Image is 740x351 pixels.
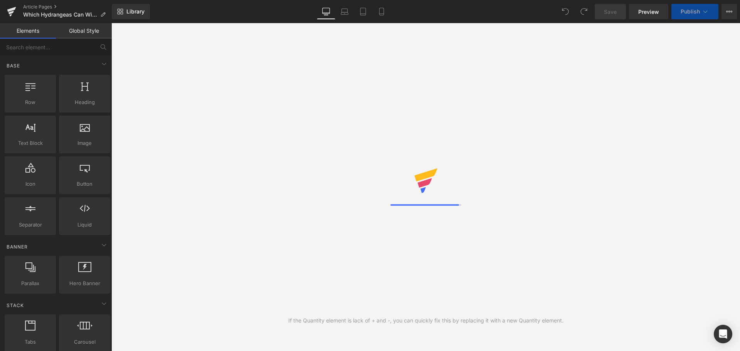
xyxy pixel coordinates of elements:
a: Laptop [335,4,354,19]
div: Open Intercom Messenger [714,325,732,343]
a: New Library [112,4,150,19]
span: Icon [7,180,54,188]
span: Preview [638,8,659,16]
div: If the Quantity element is lack of + and -, you can quickly fix this by replacing it with a new Q... [288,316,563,325]
span: Stack [6,302,25,309]
button: More [721,4,737,19]
span: Liquid [61,221,108,229]
span: Row [7,98,54,106]
a: Preview [629,4,668,19]
a: Desktop [317,4,335,19]
a: Article Pages [23,4,112,10]
span: Publish [681,8,700,15]
span: Image [61,139,108,147]
span: Parallax [7,279,54,287]
span: Button [61,180,108,188]
span: Separator [7,221,54,229]
button: Publish [671,4,718,19]
span: Library [126,8,145,15]
button: Redo [576,4,592,19]
a: Global Style [56,23,112,39]
span: Text Block [7,139,54,147]
span: Save [604,8,617,16]
span: Which Hydrangeas Can Withstand Cold [PERSON_NAME]? [23,12,97,18]
a: Mobile [372,4,391,19]
span: Tabs [7,338,54,346]
a: Tablet [354,4,372,19]
span: Hero Banner [61,279,108,287]
span: Banner [6,243,29,250]
button: Undo [558,4,573,19]
span: Carousel [61,338,108,346]
span: Base [6,62,21,69]
span: Heading [61,98,108,106]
